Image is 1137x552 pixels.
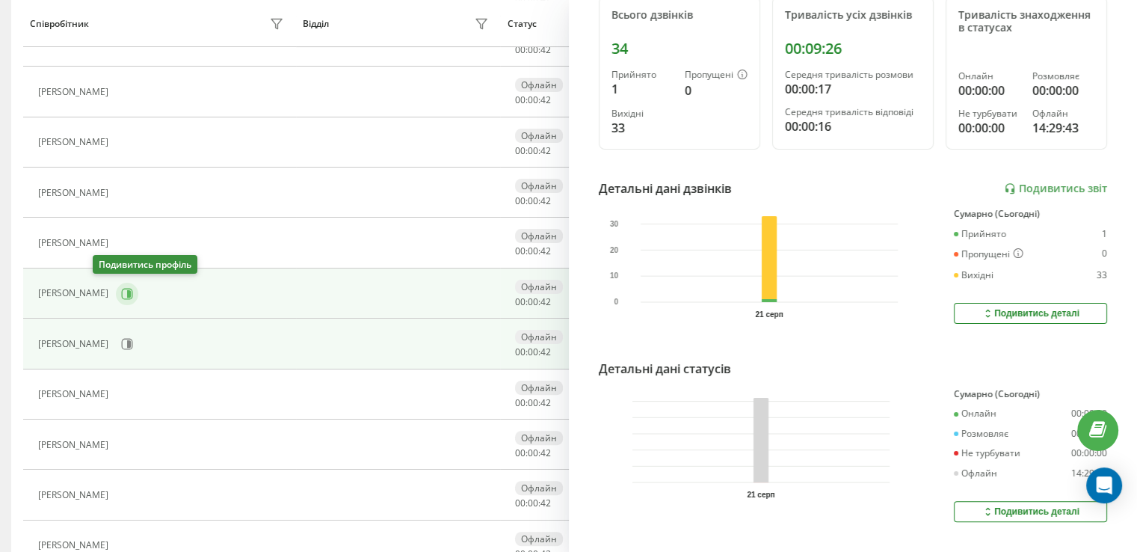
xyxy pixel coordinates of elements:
span: 42 [540,346,551,358]
span: 42 [540,93,551,106]
div: Офлайн [1032,108,1094,119]
div: [PERSON_NAME] [38,87,112,97]
div: Середня тривалість розмови [785,70,921,80]
div: : : [515,45,551,55]
div: [PERSON_NAME] [38,137,112,147]
div: Пропущені [954,248,1023,260]
div: Середня тривалість відповіді [785,107,921,117]
div: Прийнято [611,70,673,80]
div: Вихідні [954,270,993,280]
div: Офлайн [515,431,563,445]
span: 42 [540,245,551,257]
span: 00 [528,396,538,409]
div: [PERSON_NAME] [38,288,112,298]
div: Сумарно (Сьогодні) [954,209,1107,219]
div: Тривалість знаходження в статусах [958,9,1094,34]
div: Офлайн [515,129,563,143]
div: Офлайн [515,481,563,495]
div: 0 [685,82,748,99]
div: [PERSON_NAME] [38,188,112,198]
div: Подивитись профіль [93,255,197,274]
div: Офлайн [515,179,563,193]
text: 21 серп [747,491,774,499]
div: : : [515,146,551,156]
a: Подивитись звіт [1004,183,1107,195]
text: 0 [614,298,618,307]
text: 21 серп [755,310,783,319]
div: 14:29:43 [1071,468,1107,479]
div: 14:29:43 [1032,119,1094,137]
div: Статус [508,19,537,29]
div: 00:09:26 [785,40,921,58]
span: 00 [528,144,538,157]
div: : : [515,297,551,307]
div: [PERSON_NAME] [38,389,112,399]
div: Офлайн [954,468,997,479]
span: 00 [515,396,526,409]
span: 42 [540,144,551,157]
button: Подивитись деталі [954,501,1107,522]
div: Пропущені [685,70,748,82]
div: Онлайн [958,71,1020,82]
div: : : [515,246,551,257]
div: Офлайн [515,280,563,294]
div: [PERSON_NAME] [38,440,112,450]
div: 1 [611,80,673,98]
div: Розмовляє [954,429,1008,439]
div: : : [515,448,551,459]
div: Офлайн [515,229,563,243]
span: 00 [528,295,538,308]
div: Сумарно (Сьогодні) [954,389,1107,399]
div: Не турбувати [954,448,1020,459]
span: 00 [528,497,538,509]
span: 00 [515,93,526,106]
div: Детальні дані статусів [599,360,731,378]
div: Офлайн [515,330,563,344]
span: 42 [540,497,551,509]
div: 00:00:16 [785,117,921,135]
text: 30 [610,220,619,228]
span: 00 [515,194,526,207]
div: 1 [1102,229,1107,239]
div: [PERSON_NAME] [38,238,112,248]
div: Всього дзвінків [611,9,748,22]
div: 00:00:00 [1071,448,1107,459]
span: 00 [515,43,526,56]
span: 42 [540,396,551,409]
div: 33 [1097,270,1107,280]
span: 00 [528,93,538,106]
div: Офлайн [515,78,563,92]
span: 00 [515,346,526,358]
div: [PERSON_NAME] [38,339,112,349]
div: [PERSON_NAME] [38,490,112,500]
div: Прийнято [954,229,1006,239]
div: : : [515,347,551,358]
span: 42 [540,295,551,308]
span: 00 [515,144,526,157]
div: 00:00:00 [1032,82,1094,99]
div: 0 [1102,248,1107,260]
span: 00 [528,43,538,56]
div: Не турбувати [958,108,1020,119]
button: Подивитись деталі [954,303,1107,324]
div: Офлайн [515,532,563,546]
div: Розмовляє [1032,71,1094,82]
div: 33 [611,119,673,137]
span: 00 [528,194,538,207]
span: 00 [515,245,526,257]
div: Вихідні [611,108,673,119]
div: [PERSON_NAME] [38,540,112,551]
div: 34 [611,40,748,58]
div: : : [515,498,551,509]
div: Подивитись деталі [982,307,1079,319]
div: Open Intercom Messenger [1086,467,1122,503]
div: Подивитись деталі [982,506,1079,518]
span: 00 [515,497,526,509]
div: 00:00:00 [958,119,1020,137]
div: Офлайн [515,381,563,395]
div: Співробітник [30,19,89,29]
text: 20 [610,246,619,254]
div: 00:00:00 [958,82,1020,99]
span: 00 [515,295,526,308]
div: 00:00:17 [785,80,921,98]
